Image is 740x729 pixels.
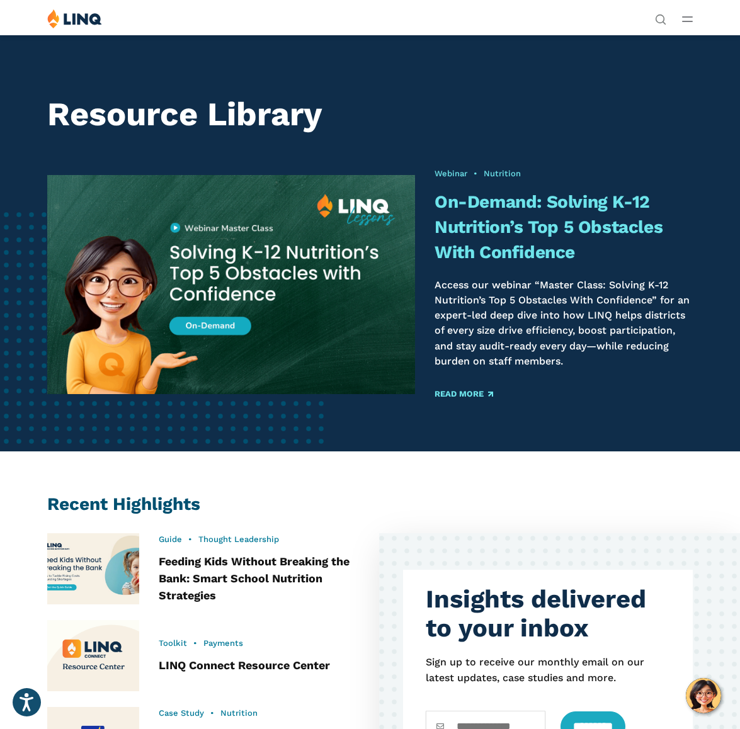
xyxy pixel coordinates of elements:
[47,492,693,517] h2: Recent Highlights
[159,708,204,718] a: Case Study
[47,9,102,28] img: LINQ | K‑12 Software
[47,533,139,604] img: Feeding Kids without Breaking the Bank
[435,168,693,179] div: •
[426,585,670,643] h4: Insights delivered to your inbox
[159,638,187,648] a: Toolkit
[435,169,467,178] a: Webinar
[159,534,182,544] a: Guide
[435,390,493,398] a: Read More
[159,708,361,719] div: •
[159,534,361,545] div: •
[682,12,693,26] button: Open Main Menu
[159,555,350,602] a: Feeding Kids Without Breaking the Bank: Smart School Nutrition Strategies
[198,534,279,544] a: Thought Leadership
[655,13,666,24] button: Open Search Bar
[47,620,139,691] img: LINQ Connect Resource Center
[686,678,721,713] button: Hello, have a question? Let’s chat.
[220,708,258,718] a: Nutrition
[47,95,693,133] h1: Resource Library
[159,638,361,649] div: •
[203,638,243,648] a: Payments
[435,278,693,370] p: Access our webinar “Master Class: Solving K-12 Nutrition’s Top 5 Obstacles With Confidence” for a...
[484,169,521,178] a: Nutrition
[435,191,663,263] a: On-Demand: Solving K-12 Nutrition’s Top 5 Obstacles With Confidence
[655,9,666,24] nav: Utility Navigation
[426,655,670,686] p: Sign up to receive our monthly email on our latest updates, case studies and more.
[159,658,330,672] a: LINQ Connect Resource Center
